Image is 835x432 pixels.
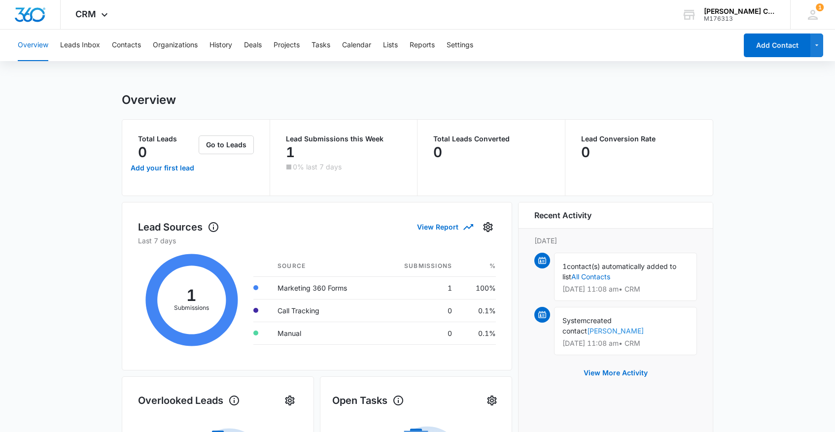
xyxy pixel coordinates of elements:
[122,93,176,107] h1: Overview
[138,135,197,142] p: Total Leads
[562,286,689,293] p: [DATE] 11:08 am • CRM
[534,209,591,221] h6: Recent Activity
[199,135,254,154] button: Go to Leads
[379,322,460,344] td: 0
[342,30,371,61] button: Calendar
[562,340,689,347] p: [DATE] 11:08 am • CRM
[816,3,824,11] div: notifications count
[581,144,590,160] p: 0
[447,30,473,61] button: Settings
[209,30,232,61] button: History
[383,30,398,61] button: Lists
[433,144,442,160] p: 0
[312,30,330,61] button: Tasks
[574,361,658,385] button: View More Activity
[704,7,776,15] div: account name
[332,393,404,408] h1: Open Tasks
[460,322,496,344] td: 0.1%
[460,256,496,277] th: %
[199,140,254,149] a: Go to Leads
[460,276,496,299] td: 100%
[293,164,342,170] p: 0% last 7 days
[587,327,644,335] a: [PERSON_NAME]
[571,272,610,281] a: All Contacts
[274,30,300,61] button: Projects
[484,393,500,408] button: Settings
[128,156,197,180] a: Add your first lead
[270,256,379,277] th: Source
[410,30,435,61] button: Reports
[138,235,496,246] p: Last 7 days
[480,219,496,235] button: Settings
[562,262,567,270] span: 1
[562,262,676,281] span: contact(s) automatically added to list
[379,256,460,277] th: Submissions
[286,144,295,160] p: 1
[153,30,198,61] button: Organizations
[460,299,496,322] td: 0.1%
[270,322,379,344] td: Manual
[270,276,379,299] td: Marketing 360 Forms
[112,30,141,61] button: Contacts
[562,316,587,325] span: System
[744,33,810,57] button: Add Contact
[138,144,147,160] p: 0
[534,235,697,246] p: [DATE]
[433,135,549,142] p: Total Leads Converted
[270,299,379,322] td: Call Tracking
[244,30,262,61] button: Deals
[138,220,219,234] h1: Lead Sources
[417,218,472,235] button: View Report
[138,393,240,408] h1: Overlooked Leads
[379,276,460,299] td: 1
[286,135,402,142] p: Lead Submissions this Week
[704,15,776,22] div: account id
[18,30,48,61] button: Overview
[379,299,460,322] td: 0
[75,9,96,19] span: CRM
[581,135,697,142] p: Lead Conversion Rate
[282,393,298,408] button: Settings
[816,3,824,11] span: 1
[60,30,100,61] button: Leads Inbox
[562,316,612,335] span: created contact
